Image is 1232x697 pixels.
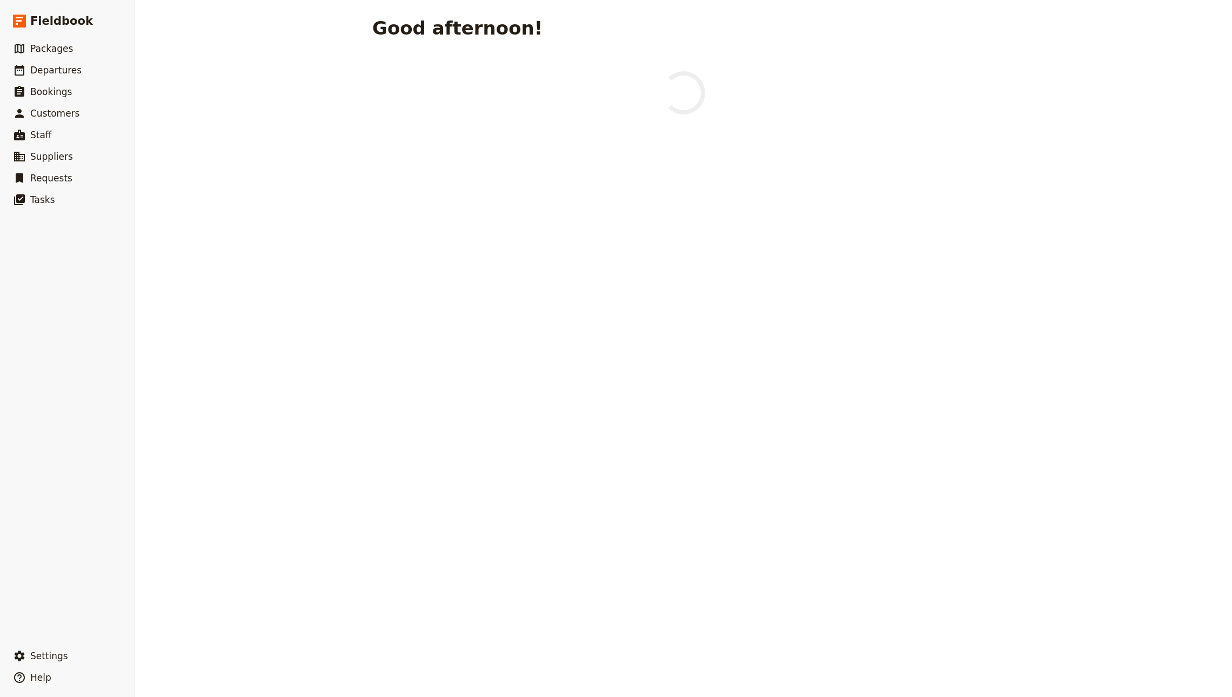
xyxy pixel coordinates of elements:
[372,17,543,39] h1: Good afternoon!
[30,65,82,76] span: Departures
[30,43,73,54] span: Packages
[30,194,55,205] span: Tasks
[30,651,68,661] span: Settings
[30,173,72,184] span: Requests
[30,13,93,29] span: Fieldbook
[30,151,73,162] span: Suppliers
[30,672,51,683] span: Help
[30,130,52,140] span: Staff
[30,108,79,119] span: Customers
[30,86,72,97] span: Bookings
